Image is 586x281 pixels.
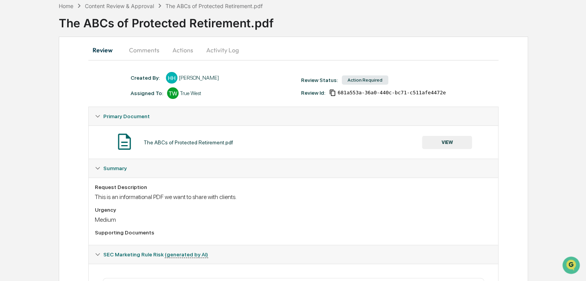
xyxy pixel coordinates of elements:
[26,59,126,67] div: Start new chat
[180,90,201,96] div: True West
[200,41,245,59] button: Activity Log
[5,94,53,108] a: 🖐️Preclearance
[166,3,263,9] div: The ABCs of Protected Retirement.pdf
[422,136,472,149] button: VIEW
[59,10,586,30] div: The ABCs of Protected Retirement.pdf
[301,77,338,83] div: Review Status:
[8,16,140,28] p: How can we help?
[103,113,150,119] span: Primary Document
[53,94,98,108] a: 🗄️Attestations
[95,207,492,213] div: Urgency
[167,87,179,99] div: TW
[5,109,51,122] a: 🔎Data Lookup
[15,97,50,105] span: Preclearance
[95,216,492,223] div: Medium
[131,75,162,81] div: Created By: ‎ ‎
[89,125,498,159] div: Primary Document
[115,132,134,151] img: Document Icon
[76,130,93,136] span: Pylon
[166,72,177,84] div: HH
[179,75,219,81] div: [PERSON_NAME]
[8,112,14,119] div: 🔎
[15,112,48,119] span: Data Lookup
[131,90,163,96] div: Assigned To:
[85,3,154,9] div: Content Review & Approval
[20,35,127,43] input: Clear
[59,3,73,9] div: Home
[95,193,492,201] div: This is an informational PDF we want to share with clients.
[166,41,200,59] button: Actions
[301,90,325,96] div: Review Id:
[26,67,97,73] div: We're available if you need us!
[144,139,233,146] div: The ABCs of Protected Retirement.pdf
[561,256,582,276] iframe: Open customer support
[338,90,446,96] span: 681a553a-36a0-440c-bc71-c511afe4472e
[89,245,498,264] div: SEC Marketing Rule Risk (generated by AI)
[89,159,498,177] div: Summary
[89,107,498,125] div: Primary Document
[329,89,336,96] span: Copy Id
[89,177,498,245] div: Summary
[131,61,140,70] button: Start new chat
[95,229,492,236] div: Supporting Documents
[103,165,127,171] span: Summary
[342,75,388,85] div: Action Required
[95,184,492,190] div: Request Description
[88,41,498,59] div: secondary tabs example
[8,98,14,104] div: 🖐️
[56,98,62,104] div: 🗄️
[63,97,95,105] span: Attestations
[123,41,166,59] button: Comments
[88,41,123,59] button: Review
[54,130,93,136] a: Powered byPylon
[165,251,208,258] u: (generated by AI)
[8,59,22,73] img: 1746055101610-c473b297-6a78-478c-a979-82029cc54cd1
[103,251,208,258] span: SEC Marketing Rule Risk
